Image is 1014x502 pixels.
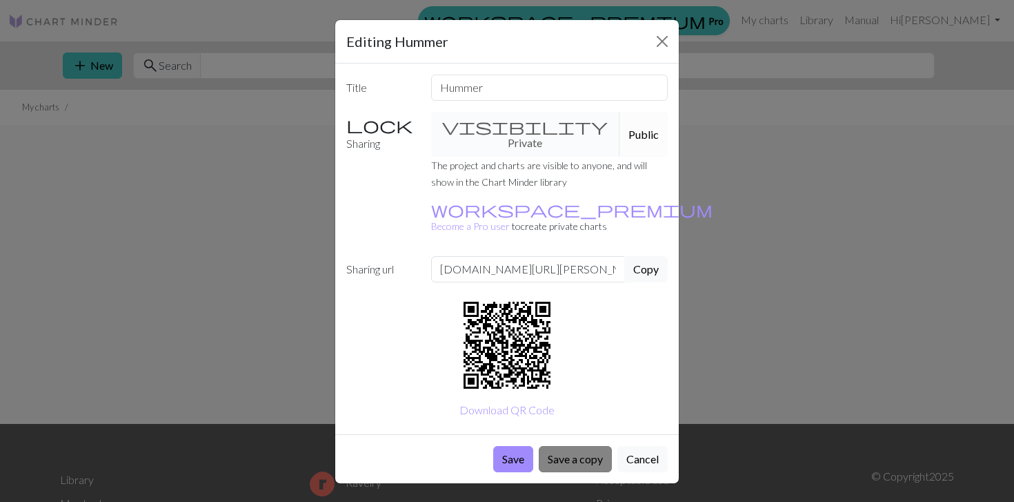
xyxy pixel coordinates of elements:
[338,75,423,101] label: Title
[338,256,423,282] label: Sharing url
[346,31,448,52] h5: Editing Hummer
[431,160,647,188] small: The project and charts are visible to anyone, and will show in the Chart Minder library
[539,446,612,472] button: Save a copy
[493,446,533,472] button: Save
[431,204,713,232] small: to create private charts
[431,204,713,232] a: Become a Pro user
[617,446,668,472] button: Cancel
[338,112,423,157] label: Sharing
[651,30,673,52] button: Close
[624,256,668,282] button: Copy
[431,200,713,219] span: workspace_premium
[450,397,564,423] button: Download QR Code
[619,112,668,157] button: Public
